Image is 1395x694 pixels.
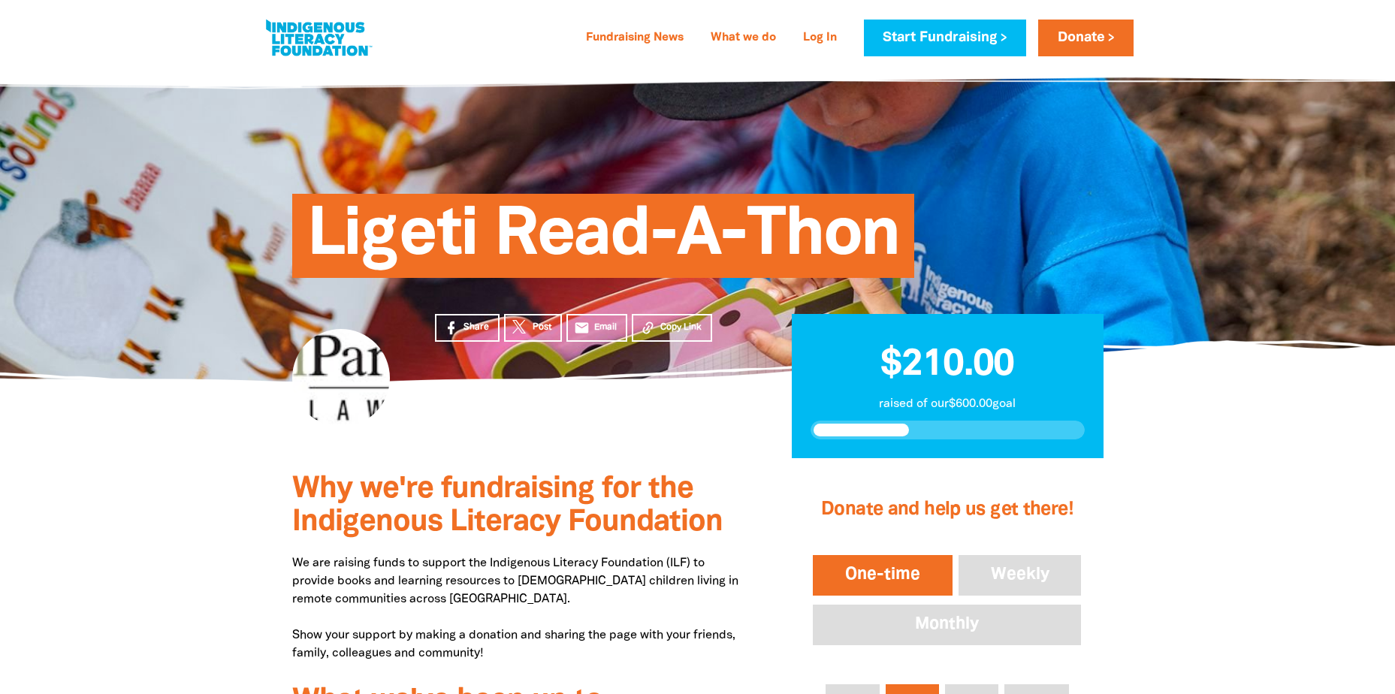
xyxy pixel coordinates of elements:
span: Post [533,321,551,334]
a: Donate [1038,20,1133,56]
a: What we do [702,26,785,50]
h2: Donate and help us get there! [810,480,1084,540]
span: Why we're fundraising for the Indigenous Literacy Foundation [292,475,723,536]
p: We are raising funds to support the Indigenous Literacy Foundation (ILF) to provide books and lea... [292,554,747,662]
a: Start Fundraising [864,20,1026,56]
button: Weekly [956,552,1085,599]
span: Share [463,321,489,334]
button: One-time [810,552,956,599]
a: Post [504,314,562,342]
p: raised of our $600.00 goal [811,395,1085,413]
span: Copy Link [660,321,702,334]
a: Log In [794,26,846,50]
i: email [574,320,590,336]
a: Share [435,314,500,342]
a: emailEmail [566,314,628,342]
a: Fundraising News [577,26,693,50]
button: Monthly [810,602,1084,648]
button: Copy Link [632,314,712,342]
span: Ligeti Read-A-Thon [307,205,900,278]
span: $210.00 [880,348,1014,382]
span: Email [594,321,617,334]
